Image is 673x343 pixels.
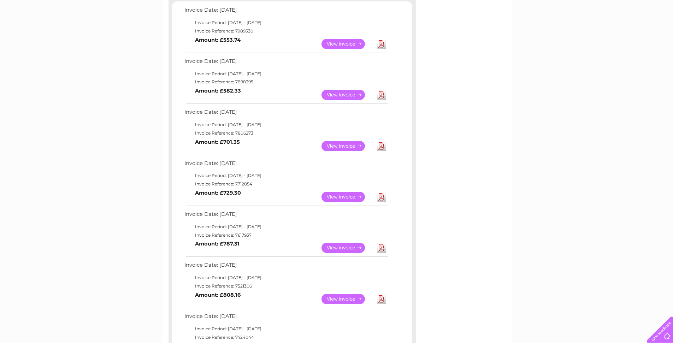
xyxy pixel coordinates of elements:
[183,209,389,223] td: Invoice Date: [DATE]
[377,141,386,151] a: Download
[626,30,643,35] a: Contact
[377,294,386,304] a: Download
[183,18,389,27] td: Invoice Period: [DATE] - [DATE]
[549,30,562,35] a: Water
[183,57,389,70] td: Invoice Date: [DATE]
[183,312,389,325] td: Invoice Date: [DATE]
[183,27,389,35] td: Invoice Reference: 7989530
[377,243,386,253] a: Download
[540,4,589,12] a: 0333 014 3131
[612,30,622,35] a: Blog
[183,70,389,78] td: Invoice Period: [DATE] - [DATE]
[321,294,373,304] a: View
[377,90,386,100] a: Download
[195,241,240,247] b: Amount: £787.31
[183,180,389,188] td: Invoice Reference: 7712854
[24,18,60,40] img: logo.png
[321,192,373,202] a: View
[566,30,582,35] a: Energy
[183,282,389,290] td: Invoice Reference: 7521306
[586,30,607,35] a: Telecoms
[195,37,241,43] b: Amount: £553.74
[183,231,389,239] td: Invoice Reference: 7617937
[183,273,389,282] td: Invoice Period: [DATE] - [DATE]
[377,39,386,49] a: Download
[183,325,389,333] td: Invoice Period: [DATE] - [DATE]
[195,139,240,145] b: Amount: £701.35
[195,88,241,94] b: Amount: £582.33
[183,223,389,231] td: Invoice Period: [DATE] - [DATE]
[183,107,389,120] td: Invoice Date: [DATE]
[195,190,241,196] b: Amount: £729.30
[183,120,389,129] td: Invoice Period: [DATE] - [DATE]
[183,333,389,342] td: Invoice Reference: 7424044
[321,243,373,253] a: View
[183,171,389,180] td: Invoice Period: [DATE] - [DATE]
[183,5,389,18] td: Invoice Date: [DATE]
[183,129,389,137] td: Invoice Reference: 7806273
[183,260,389,273] td: Invoice Date: [DATE]
[377,192,386,202] a: Download
[321,90,373,100] a: View
[650,30,666,35] a: Log out
[183,159,389,172] td: Invoice Date: [DATE]
[195,292,241,298] b: Amount: £808.16
[183,78,389,86] td: Invoice Reference: 7898395
[170,4,504,34] div: Clear Business is a trading name of Verastar Limited (registered in [GEOGRAPHIC_DATA] No. 3667643...
[321,39,373,49] a: View
[321,141,373,151] a: View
